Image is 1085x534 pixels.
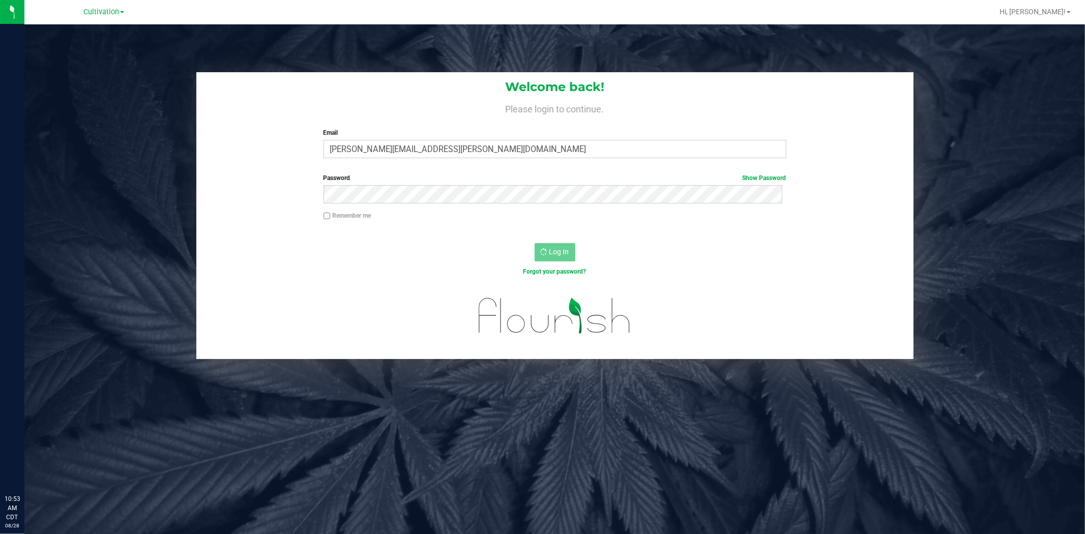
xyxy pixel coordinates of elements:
[549,248,569,256] span: Log In
[743,174,786,182] a: Show Password
[465,287,644,344] img: flourish_logo.svg
[535,243,575,261] button: Log In
[196,80,914,94] h1: Welcome back!
[5,494,20,522] p: 10:53 AM CDT
[324,174,350,182] span: Password
[83,8,119,16] span: Cultivation
[324,213,331,220] input: Remember me
[1000,8,1066,16] span: Hi, [PERSON_NAME]!
[196,102,914,114] h4: Please login to continue.
[5,522,20,529] p: 08/28
[324,128,786,137] label: Email
[324,211,371,220] label: Remember me
[523,268,587,275] a: Forgot your password?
